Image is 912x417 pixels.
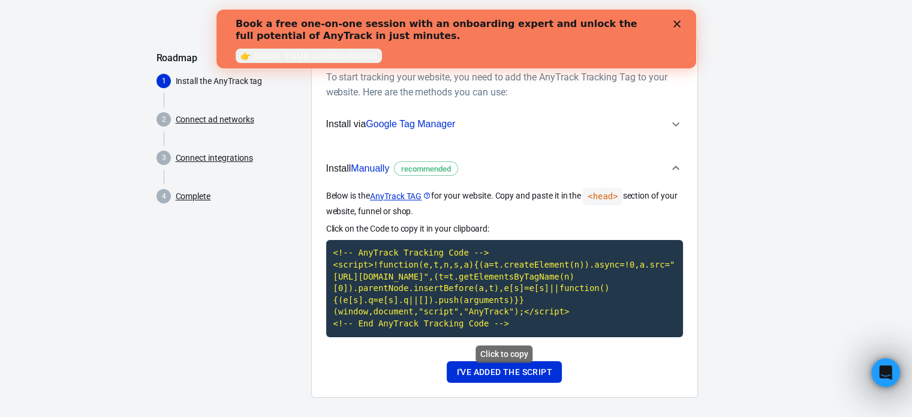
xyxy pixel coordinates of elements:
[326,149,683,188] button: InstallManuallyrecommended
[161,192,165,200] text: 4
[366,119,455,129] span: Google Tag Manager
[475,346,532,363] div: Click to copy
[176,75,302,88] p: Install the AnyTrack tag
[370,190,431,203] a: AnyTrack TAG
[871,358,900,387] iframe: Intercom live chat
[326,116,456,132] span: Install via
[161,77,165,85] text: 1
[583,188,622,205] code: <head>
[457,11,469,18] div: Close
[176,152,253,164] a: Connect integrations
[447,361,561,383] button: I've added the script
[397,163,455,175] span: recommended
[326,109,683,139] button: Install viaGoogle Tag Manager
[326,188,683,218] p: Below is the for your website. Copy and paste it in the section of your website, funnel or shop.
[326,161,459,176] span: Install
[351,163,389,173] span: Manually
[326,240,683,337] code: Click to copy
[176,113,254,126] a: Connect ad networks
[176,190,211,203] a: Complete
[216,10,696,68] iframe: Intercom live chat banner
[326,223,683,235] p: Click on the Code to copy it in your clipboard:
[326,70,678,100] h6: To start tracking your website, you need to add the AnyTrack Tracking Tag to your website. Here a...
[156,52,302,64] h5: Roadmap
[161,154,165,162] text: 3
[161,115,165,124] text: 2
